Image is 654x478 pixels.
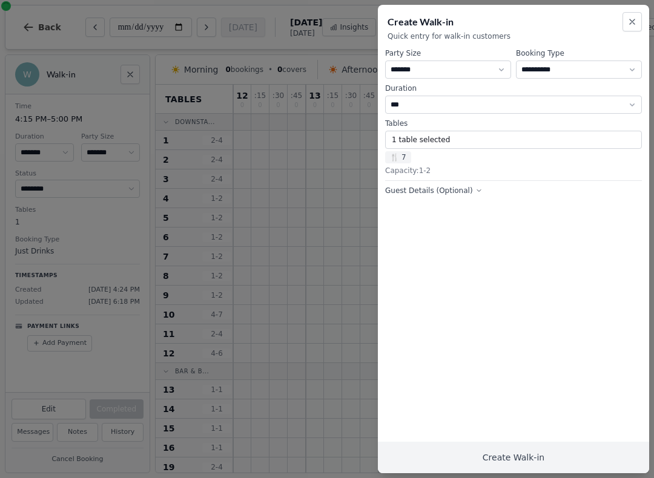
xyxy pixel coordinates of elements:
[390,152,399,162] span: 🍴
[378,442,649,473] button: Create Walk-in
[385,48,511,58] label: Party Size
[385,166,642,175] div: Capacity: 1 - 2
[388,15,639,29] h2: Create Walk-in
[385,131,642,149] button: 1 table selected
[516,48,642,58] label: Booking Type
[385,186,483,195] button: Guest Details (Optional)
[385,151,411,163] span: 7
[388,31,639,41] p: Quick entry for walk-in customers
[385,83,642,93] label: Duration
[385,119,642,128] label: Tables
